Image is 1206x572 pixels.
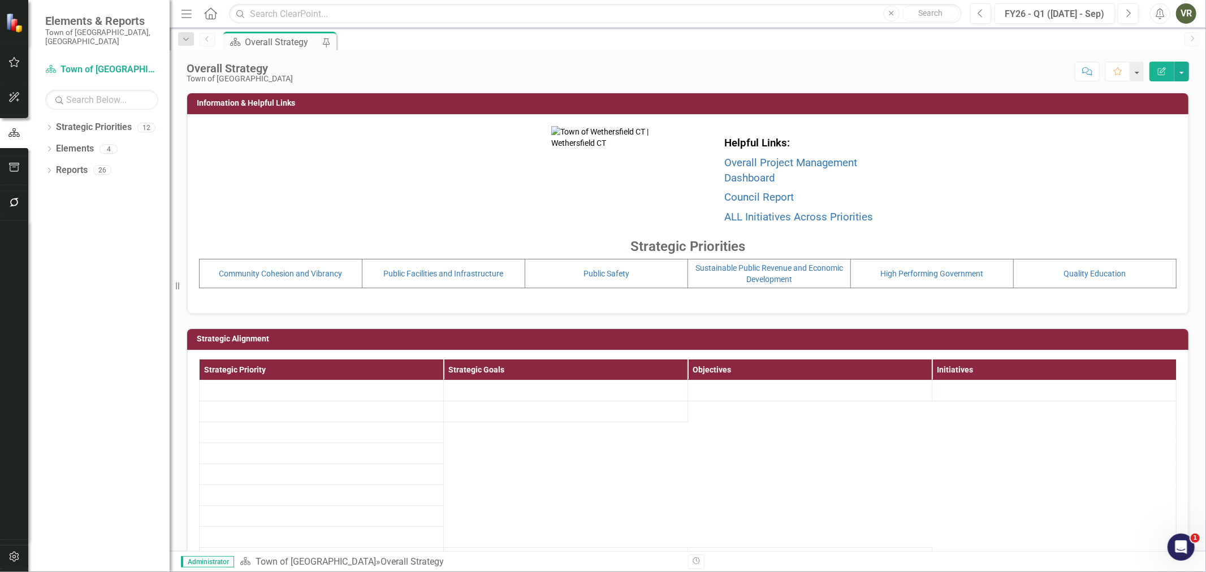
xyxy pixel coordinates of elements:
strong: Strategic Priorities [630,239,745,254]
a: Reports [56,164,88,177]
small: Town of [GEOGRAPHIC_DATA], [GEOGRAPHIC_DATA] [45,28,158,46]
a: Town of [GEOGRAPHIC_DATA] [45,63,158,76]
a: ALL Initiatives Across Priorities [724,211,873,223]
input: Search Below... [45,90,158,110]
div: 4 [100,144,118,154]
a: Elements [56,142,94,155]
div: Town of [GEOGRAPHIC_DATA] [187,75,293,83]
span: Administrator [181,556,234,567]
div: 26 [93,166,111,175]
a: High Performing Government [881,269,984,278]
h3: Information & Helpful Links [197,99,1183,107]
span: 1 [1191,534,1200,543]
div: 12 [137,123,155,132]
button: VR [1176,3,1196,24]
div: Overall Strategy [381,556,444,567]
strong: Helpful Links: [724,137,790,149]
input: Search ClearPoint... [229,4,962,24]
img: ClearPoint Strategy [6,13,25,33]
h3: Strategic Alignment [197,335,1183,343]
div: Overall Strategy [245,35,319,49]
a: Strategic Priorities [56,121,132,134]
iframe: Intercom live chat [1168,534,1195,561]
a: Community Cohesion and Vibrancy [219,269,343,278]
a: Sustainable Public Revenue and Economic Development [695,263,843,284]
div: » [240,556,680,569]
span: Search [918,8,943,18]
a: Council Report [724,191,794,203]
a: Quality Education [1064,269,1126,278]
a: Town of [GEOGRAPHIC_DATA] [256,556,376,567]
div: FY26 - Q1 ([DATE] - Sep) [998,7,1111,21]
div: Overall Strategy [187,62,293,75]
a: Public Safety [583,269,629,278]
span: Elements & Reports [45,14,158,28]
button: Search [902,6,959,21]
a: Public Facilities and Infrastructure [384,269,504,278]
button: FY26 - Q1 ([DATE] - Sep) [995,3,1115,24]
img: Town of Wethersfield CT | Wethersfield CT [551,126,659,234]
a: Overall Project Management Dashboard [724,157,857,184]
